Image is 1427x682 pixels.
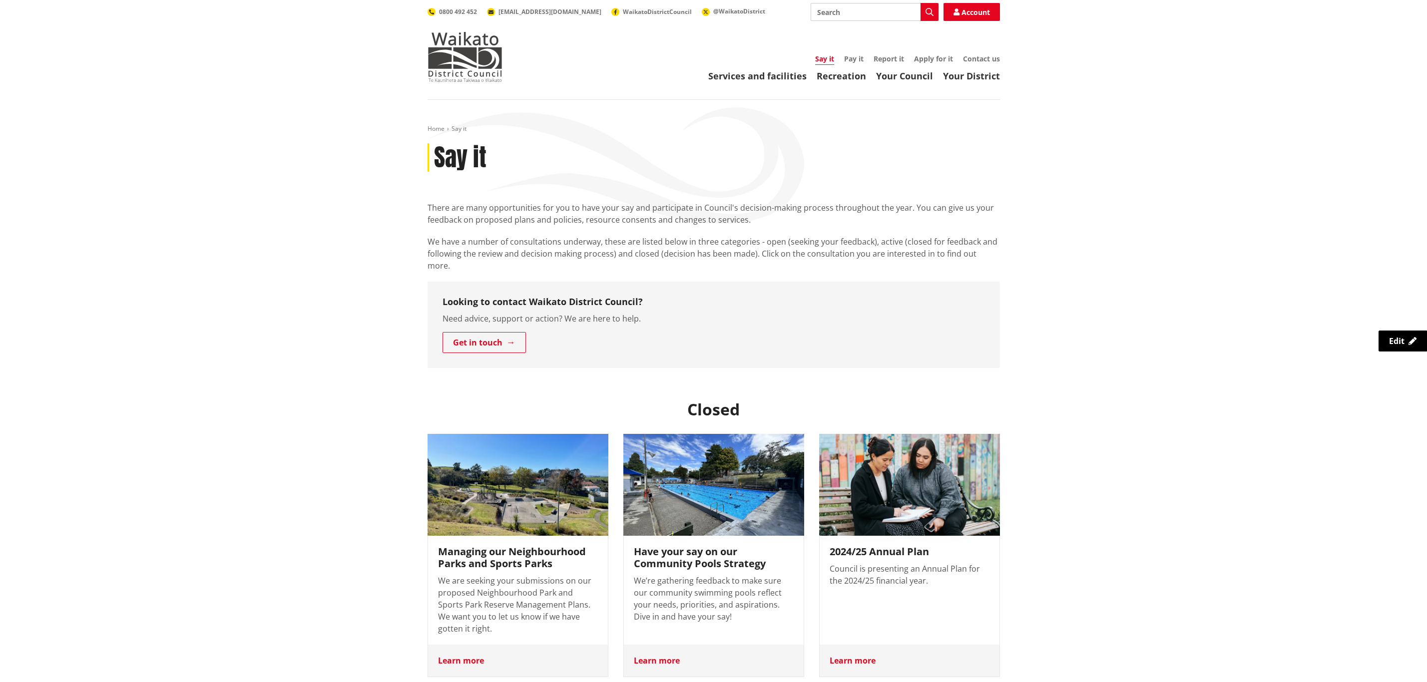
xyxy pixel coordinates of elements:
[844,54,864,63] a: Pay it
[428,400,1000,419] h2: Closed
[817,70,866,82] a: Recreation
[943,70,1000,82] a: Your District
[634,575,794,623] p: We’re gathering feedback to make sure our community swimming pools reflect your needs, priorities...
[438,546,598,570] h3: Managing our Neighbourhood Parks and Sports Parks
[713,7,765,15] span: @WaikatoDistrict
[819,434,1000,536] img: ANNUAL PLAN 2024
[452,124,467,133] span: Say it
[876,70,933,82] a: Your Council
[428,202,1000,226] p: There are many opportunities for you to have your say and participate in Council's decision-makin...
[830,546,989,558] h3: 2024/25 Annual Plan
[624,645,804,677] div: Learn more
[428,236,1000,272] p: We have a number of consultations underway, these are listed below in three categories - open (se...
[443,297,985,308] h3: Looking to contact Waikato District Council?
[944,3,1000,21] a: Account
[708,70,807,82] a: Services and facilities
[428,125,1000,133] nav: breadcrumb
[623,434,804,677] a: Have your say on our Community Pools Strategy We’re gathering feedback to make sure our community...
[487,7,601,16] a: [EMAIL_ADDRESS][DOMAIN_NAME]
[428,7,477,16] a: 0800 492 452
[963,54,1000,63] a: Contact us
[1379,331,1427,351] a: Edit
[498,7,601,16] span: [EMAIL_ADDRESS][DOMAIN_NAME]
[1389,336,1405,346] span: Edit
[428,32,502,82] img: Waikato District Council - Te Kaunihera aa Takiwaa o Waikato
[428,434,608,536] img: Neighbourhood and Sports Park RMP Photo
[623,434,804,536] img: Community Pools - Photo
[428,645,608,677] div: Learn more
[820,645,999,677] div: Learn more
[428,434,608,677] a: Managing our Neighbourhood Parks and Sports Parks We are seeking your submissions on our proposed...
[623,7,692,16] span: WaikatoDistrictCouncil
[914,54,953,63] a: Apply for it
[874,54,904,63] a: Report it
[815,54,834,65] a: Say it
[443,313,985,325] p: Need advice, support or action? We are here to help.
[438,575,598,635] p: We are seeking your submissions on our proposed Neighbourhood Park and Sports Park Reserve Manage...
[634,546,794,570] h3: Have your say on our Community Pools Strategy
[702,7,765,15] a: @WaikatoDistrict
[830,563,989,587] p: Council is presenting an Annual Plan for the 2024/25 financial year.
[439,7,477,16] span: 0800 492 452
[434,143,486,172] h1: Say it
[611,7,692,16] a: WaikatoDistrictCouncil
[428,124,445,133] a: Home
[443,332,526,353] a: Get in touch
[811,3,939,21] input: Search input
[819,434,1000,677] a: 2024/25 Annual Plan Council is presenting an Annual Plan for the 2024/25 financial year. Learn more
